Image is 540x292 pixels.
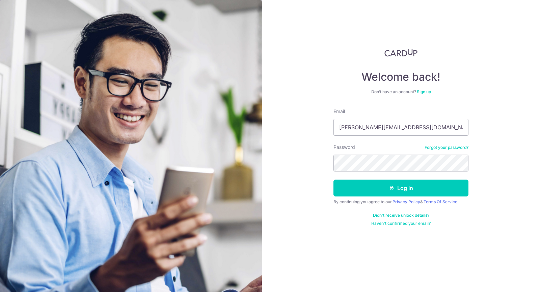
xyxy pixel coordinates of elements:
[373,213,429,218] a: Didn't receive unlock details?
[424,199,457,204] a: Terms Of Service
[393,199,420,204] a: Privacy Policy
[333,144,355,151] label: Password
[333,180,468,196] button: Log in
[333,89,468,95] div: Don’t have an account?
[417,89,431,94] a: Sign up
[425,145,468,150] a: Forgot your password?
[384,49,417,57] img: CardUp Logo
[333,108,345,115] label: Email
[333,70,468,84] h4: Welcome back!
[371,221,431,226] a: Haven't confirmed your email?
[333,119,468,136] input: Enter your Email
[333,199,468,205] div: By continuing you agree to our &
